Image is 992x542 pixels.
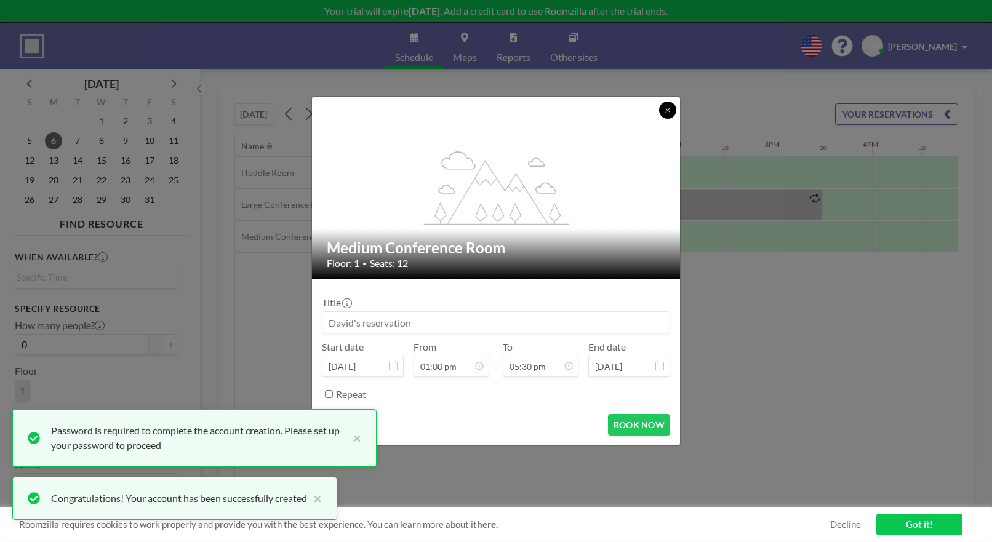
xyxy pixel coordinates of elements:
[51,491,307,506] div: Congratulations! Your account has been successfully created
[327,239,666,257] h2: Medium Conference Room
[494,345,498,372] span: -
[588,341,626,353] label: End date
[336,388,366,401] label: Repeat
[608,414,670,436] button: BOOK NOW
[19,519,830,530] span: Roomzilla requires cookies to work properly and provide you with the best experience. You can lea...
[503,341,513,353] label: To
[307,491,322,506] button: close
[51,423,346,453] div: Password is required to complete the account creation. Please set up your password to proceed
[322,341,364,353] label: Start date
[370,257,408,269] span: Seats: 12
[322,297,351,309] label: Title
[830,519,861,530] a: Decline
[327,257,359,269] span: Floor: 1
[322,312,670,333] input: David's reservation
[346,423,361,453] button: close
[362,259,367,268] span: •
[414,341,436,353] label: From
[424,150,569,224] g: flex-grow: 1.2;
[477,519,498,530] a: here.
[876,514,962,535] a: Got it!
